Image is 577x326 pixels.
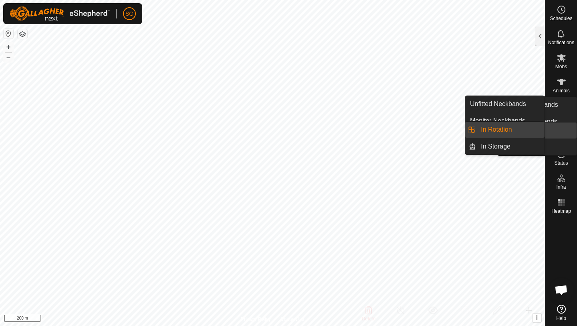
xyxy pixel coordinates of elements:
[465,96,545,112] a: Unfitted Neckbands
[241,316,271,323] a: Privacy Policy
[556,316,566,321] span: Help
[476,122,545,138] a: In Rotation
[550,16,572,21] span: Schedules
[465,139,545,155] li: In Storage
[553,88,570,93] span: Animals
[554,161,568,165] span: Status
[476,139,545,155] a: In Storage
[533,314,541,322] button: i
[470,99,526,109] span: Unfitted Neckbands
[4,53,13,62] button: –
[4,29,13,39] button: Reset Map
[280,316,304,323] a: Contact Us
[481,142,510,151] span: In Storage
[555,64,567,69] span: Mobs
[4,42,13,52] button: +
[18,29,27,39] button: Map Layers
[549,278,573,302] div: Open chat
[125,10,133,18] span: SG
[556,185,566,189] span: Infra
[465,113,545,129] a: Monitor Neckbands
[481,125,512,134] span: In Rotation
[465,122,545,138] li: In Rotation
[551,209,571,214] span: Heatmap
[470,116,525,126] span: Monitor Neckbands
[536,314,538,321] span: i
[545,302,577,324] a: Help
[10,6,110,21] img: Gallagher Logo
[548,40,574,45] span: Notifications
